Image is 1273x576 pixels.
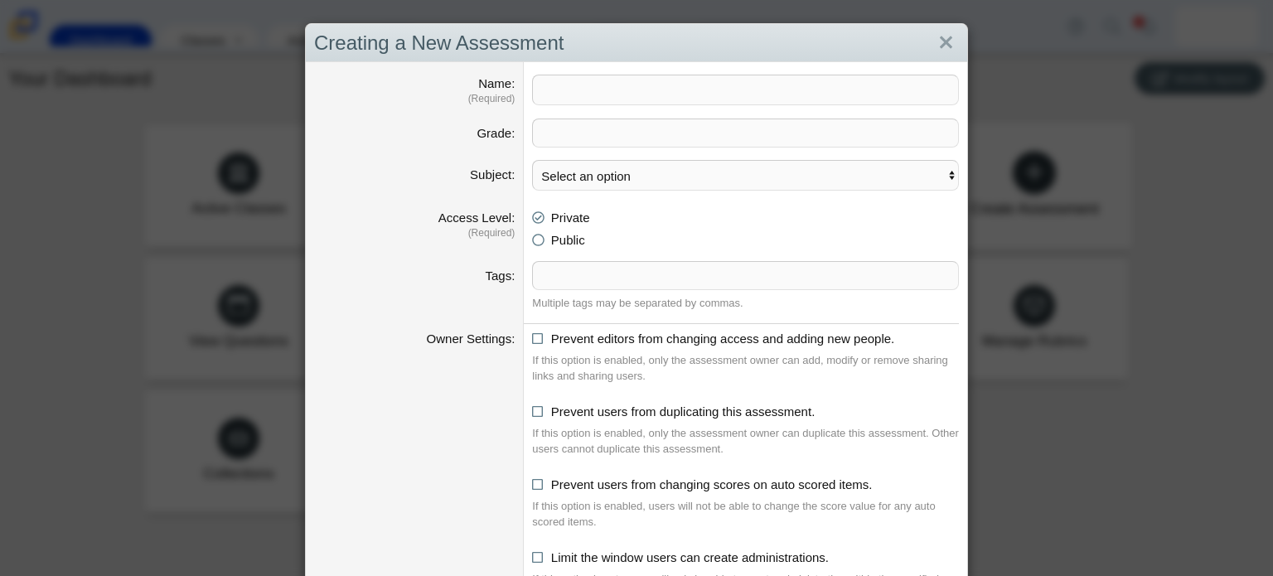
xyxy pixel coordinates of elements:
div: If this option is enabled, only the assessment owner can duplicate this assessment. Other users c... [532,425,959,457]
span: Limit the window users can create administrations. [551,550,829,564]
span: Prevent users from changing scores on auto scored items. [551,477,873,491]
label: Subject [470,167,515,182]
label: Name [478,76,515,90]
a: Close [933,29,959,57]
div: Multiple tags may be separated by commas. [532,295,959,312]
span: Public [551,233,585,247]
div: If this option is enabled, users will not be able to change the score value for any auto scored i... [532,498,959,530]
span: Private [551,211,590,225]
span: Prevent editors from changing access and adding new people. [551,332,894,346]
label: Tags [485,269,515,283]
dfn: (Required) [314,92,515,106]
dfn: (Required) [314,226,515,240]
label: Access Level [438,211,515,225]
label: Grade [477,126,515,140]
div: If this option is enabled, only the assessment owner can add, modify or remove sharing links and ... [532,352,959,385]
tags: ​ [532,261,959,290]
tags: ​ [532,119,959,148]
div: Creating a New Assessment [306,24,967,63]
label: Owner Settings [427,332,515,346]
span: Prevent users from duplicating this assessment. [551,404,815,419]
